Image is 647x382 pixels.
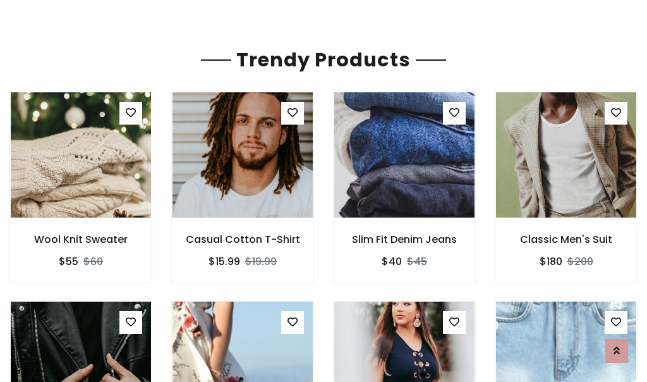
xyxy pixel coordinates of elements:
[540,256,562,268] h6: $180
[231,46,416,73] span: Trendy Products
[10,233,152,245] h6: Wool Knit Sweater
[209,256,240,268] h6: $15.99
[59,256,78,268] h6: $55
[495,233,637,245] h6: Classic Men's Suit
[382,256,402,268] h6: $40
[334,233,475,245] h6: Slim Fit Denim Jeans
[83,254,103,269] del: $60
[567,254,593,269] del: $200
[245,254,277,269] del: $19.99
[172,233,313,245] h6: Casual Cotton T-Shirt
[407,254,427,269] del: $45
